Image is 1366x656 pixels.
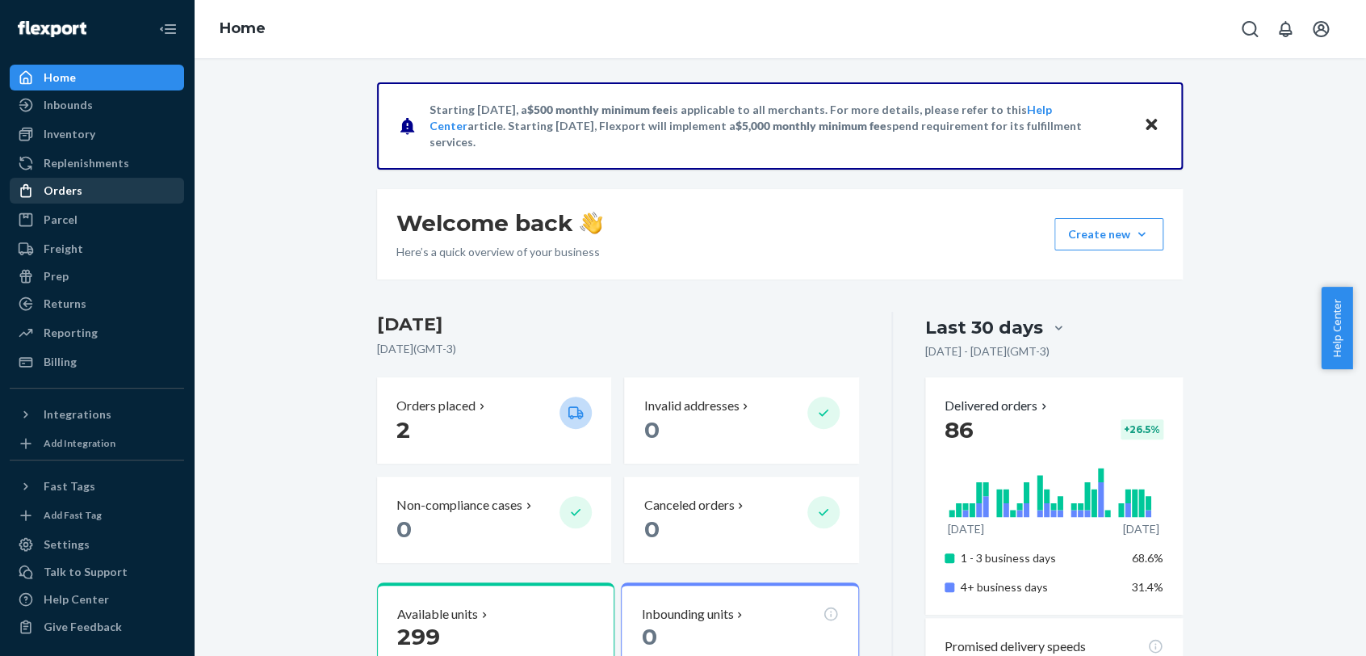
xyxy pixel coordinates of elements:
[1269,13,1301,45] button: Open notifications
[643,496,734,515] p: Canceled orders
[10,614,184,640] button: Give Feedback
[10,92,184,118] a: Inbounds
[44,406,111,423] div: Integrations
[643,397,739,415] p: Invalid addresses
[44,97,93,113] div: Inbounds
[44,354,77,370] div: Billing
[10,320,184,346] a: Reporting
[925,315,1043,340] div: Last 30 days
[10,207,184,233] a: Parcel
[44,183,82,199] div: Orders
[44,268,69,284] div: Prep
[10,587,184,612] a: Help Center
[44,241,83,257] div: Freight
[527,103,669,116] span: $500 monthly minimum fee
[10,532,184,557] a: Settings
[1054,218,1163,250] button: Create new
[44,212,78,228] div: Parcel
[44,591,109,608] div: Help Center
[10,402,184,427] button: Integrations
[44,325,98,341] div: Reporting
[377,477,611,563] button: Non-compliance cases 0
[44,126,95,142] div: Inventory
[10,506,184,525] a: Add Fast Tag
[925,343,1050,360] p: [DATE] - [DATE] ( GMT-3 )
[641,623,656,650] span: 0
[397,623,440,650] span: 299
[10,65,184,90] a: Home
[643,515,659,543] span: 0
[152,13,184,45] button: Close Navigation
[396,496,522,515] p: Non-compliance cases
[44,296,86,312] div: Returns
[44,536,90,553] div: Settings
[44,155,129,171] div: Replenishments
[1234,13,1266,45] button: Open Search Box
[641,605,733,624] p: Inbounding units
[10,263,184,289] a: Prep
[10,236,184,262] a: Freight
[10,473,184,499] button: Fast Tags
[44,564,128,580] div: Talk to Support
[396,208,602,238] h1: Welcome back
[220,19,266,37] a: Home
[377,377,611,464] button: Orders placed 2
[44,619,122,635] div: Give Feedback
[10,559,184,585] a: Talk to Support
[10,150,184,176] a: Replenishments
[10,349,184,375] a: Billing
[1141,114,1162,137] button: Close
[44,508,102,522] div: Add Fast Tag
[945,397,1050,415] button: Delivered orders
[945,416,974,444] span: 86
[735,119,886,132] span: $5,000 monthly minimum fee
[44,69,76,86] div: Home
[1305,13,1337,45] button: Open account menu
[396,515,412,543] span: 0
[10,434,184,453] a: Add Integration
[580,212,602,234] img: hand-wave emoji
[1121,419,1163,439] div: + 26.5 %
[10,121,184,147] a: Inventory
[624,477,858,563] button: Canceled orders 0
[961,579,1120,595] p: 4+ business days
[377,341,859,357] p: [DATE] ( GMT-3 )
[643,416,659,444] span: 0
[945,637,1086,656] p: Promised delivery speeds
[429,102,1128,150] p: Starting [DATE], a is applicable to all merchants. For more details, please refer to this article...
[1321,287,1352,369] button: Help Center
[10,178,184,204] a: Orders
[377,312,859,338] h3: [DATE]
[624,377,858,464] button: Invalid addresses 0
[948,521,984,537] p: [DATE]
[1132,551,1163,565] span: 68.6%
[18,21,86,37] img: Flexport logo
[44,436,115,450] div: Add Integration
[961,550,1120,566] p: 1 - 3 business days
[207,6,279,53] ol: breadcrumbs
[44,478,95,494] div: Fast Tags
[396,397,476,415] p: Orders placed
[396,244,602,260] p: Here’s a quick overview of your business
[10,291,184,317] a: Returns
[1123,521,1159,537] p: [DATE]
[397,605,478,624] p: Available units
[1132,580,1163,594] span: 31.4%
[396,416,410,444] span: 2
